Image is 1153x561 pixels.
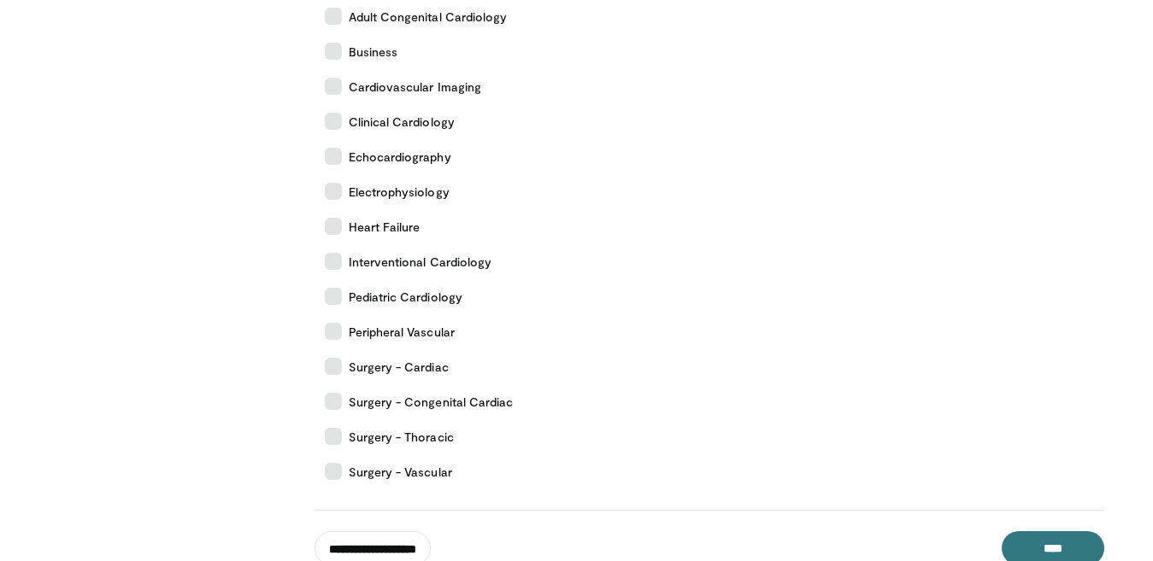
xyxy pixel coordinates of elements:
[349,393,514,411] span: Surgery - Congenital Cardiac
[349,113,455,131] span: Clinical Cardiology
[349,8,508,26] span: Adult Congenital Cardiology
[349,288,462,306] span: Pediatric Cardiology
[349,253,492,271] span: Interventional Cardiology
[349,323,455,341] span: Peripheral Vascular
[349,78,482,96] span: Cardiovascular Imaging
[349,148,451,166] span: Echocardiography
[349,428,454,446] span: Surgery - Thoracic
[349,463,452,481] span: Surgery - Vascular
[349,218,421,236] span: Heart Failure
[349,43,398,61] span: Business
[349,183,450,201] span: Electrophysiology
[349,358,449,376] span: Surgery - Cardiac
